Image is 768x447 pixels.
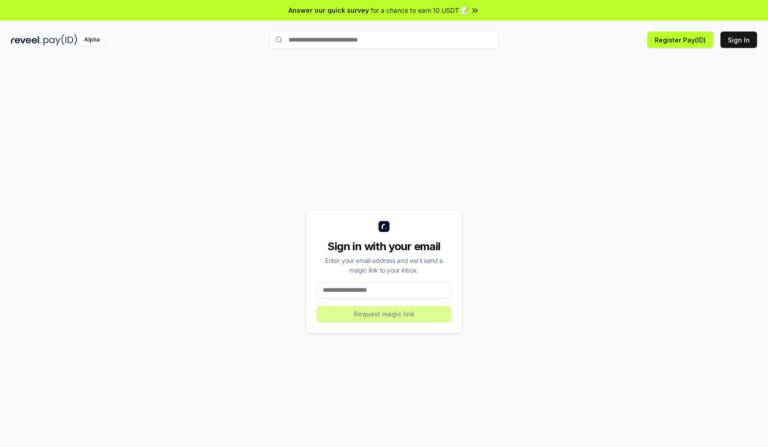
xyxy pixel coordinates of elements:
div: Alpha [79,34,105,46]
img: reveel_dark [11,34,42,46]
button: Register Pay(ID) [647,32,713,48]
span: Answer our quick survey [288,5,369,15]
button: Sign In [720,32,757,48]
img: logo_small [379,221,389,232]
img: pay_id [43,34,77,46]
span: for a chance to earn 10 USDT 📝 [371,5,469,15]
div: Sign in with your email [317,239,451,254]
div: Enter your email address and we’ll send a magic link to your inbox. [317,256,451,275]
